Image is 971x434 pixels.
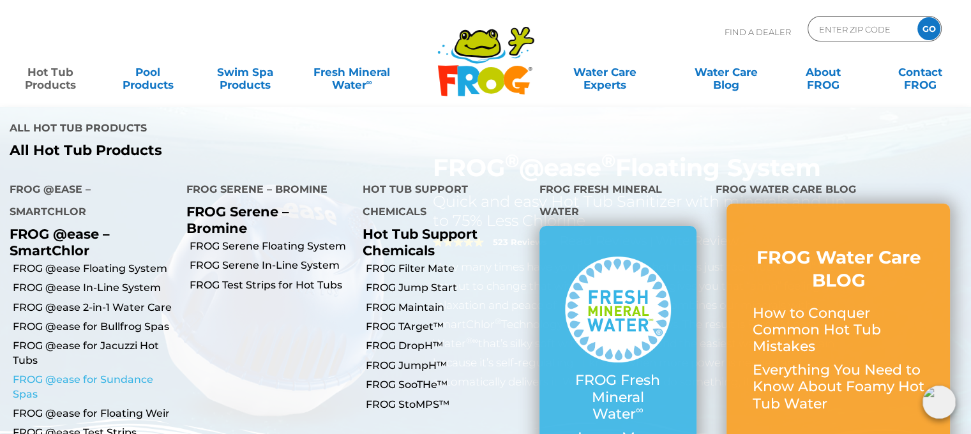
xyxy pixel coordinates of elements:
a: FROG @ease In-Line System [13,281,177,295]
sup: ∞ [366,77,372,87]
a: FROG @ease for Floating Weir [13,407,177,421]
a: PoolProducts [110,59,185,85]
img: openIcon [922,385,956,419]
a: FROG StoMPS™ [366,398,530,412]
a: FROG TArget™ [366,320,530,334]
p: How to Conquer Common Hot Tub Mistakes [752,305,924,355]
a: FROG @ease Floating System [13,262,177,276]
a: FROG @ease for Jacuzzi Hot Tubs [13,339,177,368]
h4: Hot Tub Support Chemicals [363,178,520,226]
sup: ∞ [636,403,644,416]
a: FROG JumpH™ [366,359,530,373]
a: All Hot Tub Products [10,142,476,159]
a: FROG @ease 2-in-1 Water Care [13,301,177,315]
input: GO [917,17,940,40]
h4: FROG Fresh Mineral Water [539,178,697,226]
h4: FROG Water Care Blog [716,178,961,204]
p: FROG @ease – SmartChlor [10,226,167,258]
a: FROG @ease for Sundance Spas [13,373,177,401]
h3: FROG Water Care BLOG [752,246,924,292]
a: Water CareBlog [688,59,764,85]
p: FROG Fresh Mineral Water [565,372,672,423]
a: FROG DropH™ [366,339,530,353]
a: Swim SpaProducts [207,59,283,85]
a: ContactFROG [883,59,958,85]
p: Everything You Need to Know About Foamy Hot Tub Water [752,362,924,412]
a: Water CareExperts [543,59,666,85]
a: AboutFROG [785,59,861,85]
a: FROG Filter Mate [366,262,530,276]
p: FROG Serene – Bromine [186,204,344,236]
a: Hot Tub Support Chemicals [363,226,478,258]
a: FROG SooTHe™ [366,378,530,392]
a: FROG Maintain [366,301,530,315]
a: FROG Water Care BLOG How to Conquer Common Hot Tub Mistakes Everything You Need to Know About Foa... [752,246,924,419]
a: FROG Test Strips for Hot Tubs [190,278,354,292]
p: Find A Dealer [725,16,791,48]
a: FROG @ease for Bullfrog Spas [13,320,177,334]
a: FROG Serene In-Line System [190,258,354,273]
h4: All Hot Tub Products [10,117,476,142]
a: FROG Jump Start [366,281,530,295]
h4: FROG @ease – SmartChlor [10,178,167,226]
a: FROG Serene Floating System [190,239,354,253]
input: Zip Code Form [818,20,904,38]
a: Fresh MineralWater∞ [305,59,399,85]
a: Hot TubProducts [13,59,88,85]
h4: FROG Serene – Bromine [186,178,344,204]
